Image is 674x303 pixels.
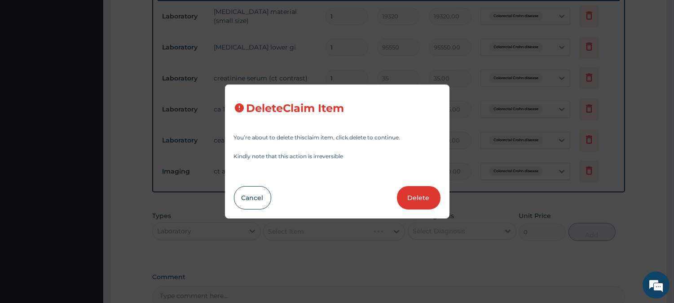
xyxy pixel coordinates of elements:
button: Cancel [234,186,271,209]
p: You’re about to delete this claim item , click delete to continue. [234,135,441,140]
div: Chat with us now [47,50,151,62]
textarea: Type your message and hit 'Enter' [4,205,171,236]
div: Minimize live chat window [147,4,169,26]
button: Delete [397,186,441,209]
img: d_794563401_company_1708531726252_794563401 [17,45,36,67]
h3: Delete Claim Item [247,102,344,115]
span: We're online! [52,93,124,184]
p: Kindly note that this action is irreversible [234,154,441,159]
